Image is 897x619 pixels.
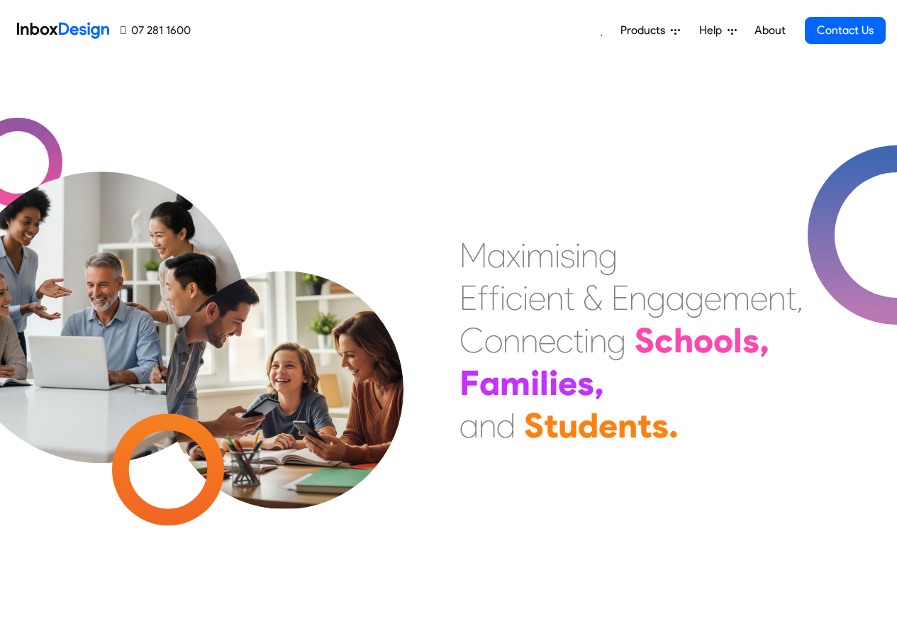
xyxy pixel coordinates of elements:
div: d [496,404,516,447]
div: t [564,277,574,319]
div: t [544,404,558,447]
div: . [669,404,679,447]
span: Products [620,22,671,39]
div: n [520,319,538,362]
div: n [589,319,607,362]
div: e [750,277,768,319]
div: m [500,362,530,404]
div: s [577,362,594,404]
div: n [768,277,786,319]
div: l [540,362,549,404]
div: & [583,277,603,319]
div: i [500,277,506,319]
div: e [558,362,577,404]
div: l [733,319,742,362]
div: a [459,404,479,447]
div: n [581,234,598,277]
div: i [575,234,581,277]
div: e [598,404,618,447]
div: i [523,277,528,319]
a: Contact Us [805,17,886,44]
div: c [506,277,523,319]
div: g [598,234,618,277]
div: e [538,319,556,362]
div: m [722,277,750,319]
div: h [674,319,693,362]
span: Help [699,22,728,39]
div: i [584,319,589,362]
div: , [594,362,604,404]
a: 07 281 1600 [121,22,191,39]
a: Help [693,16,742,45]
div: i [549,362,558,404]
div: e [704,277,722,319]
div: s [652,404,669,447]
div: n [618,404,637,447]
div: C [459,319,484,362]
div: i [520,234,526,277]
div: i [555,234,560,277]
div: o [693,319,713,362]
div: n [503,319,520,362]
div: a [487,234,506,277]
div: t [637,404,652,447]
div: F [459,362,479,404]
div: Maximising Efficient & Engagement, Connecting Schools, Families, and Students. [459,234,803,447]
div: x [506,234,520,277]
div: f [477,277,489,319]
div: a [479,362,500,404]
div: , [796,277,803,319]
div: c [556,319,573,362]
div: t [573,319,584,362]
div: e [528,277,546,319]
div: M [459,234,487,277]
div: E [611,277,629,319]
div: d [578,404,598,447]
div: g [607,319,626,362]
a: About [750,16,789,45]
div: n [629,277,647,319]
div: g [685,277,704,319]
div: o [713,319,733,362]
div: c [654,319,674,362]
img: parents_with_child.png [136,212,433,509]
div: , [759,319,769,362]
div: S [635,319,654,362]
div: t [786,277,796,319]
div: g [647,277,666,319]
div: E [459,277,477,319]
div: m [526,234,555,277]
div: s [560,234,575,277]
div: n [479,404,496,447]
div: s [742,319,759,362]
div: o [484,319,503,362]
div: u [558,404,578,447]
div: f [489,277,500,319]
div: i [530,362,540,404]
a: Products [615,16,686,45]
div: a [666,277,685,319]
div: n [546,277,564,319]
div: S [524,404,544,447]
